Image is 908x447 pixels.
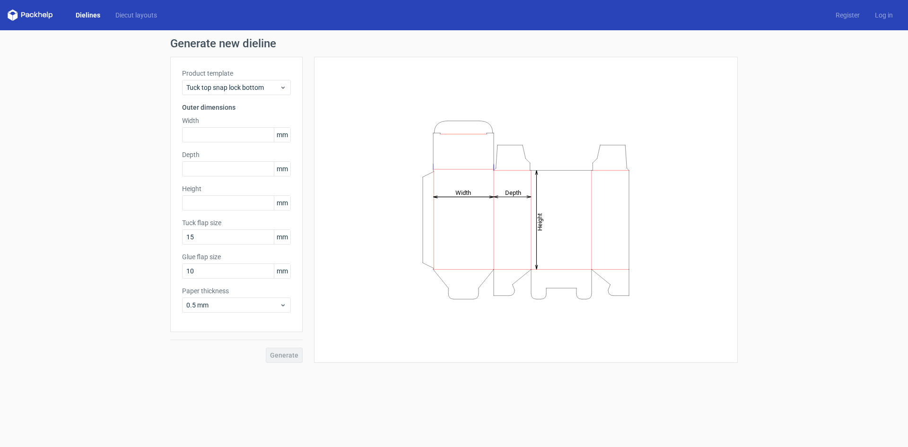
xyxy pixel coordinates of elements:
label: Product template [182,69,291,78]
span: mm [274,230,290,244]
a: Dielines [68,10,108,20]
span: mm [274,264,290,278]
span: 0.5 mm [186,300,279,310]
label: Depth [182,150,291,159]
span: mm [274,196,290,210]
tspan: Width [455,189,471,196]
a: Diecut layouts [108,10,165,20]
label: Glue flap size [182,252,291,262]
h3: Outer dimensions [182,103,291,112]
span: mm [274,162,290,176]
label: Paper thickness [182,286,291,296]
label: Width [182,116,291,125]
span: mm [274,128,290,142]
a: Log in [867,10,900,20]
tspan: Depth [505,189,521,196]
h1: Generate new dieline [170,38,738,49]
label: Tuck flap size [182,218,291,228]
label: Height [182,184,291,193]
span: Tuck top snap lock bottom [186,83,279,92]
a: Register [828,10,867,20]
tspan: Height [536,213,543,230]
